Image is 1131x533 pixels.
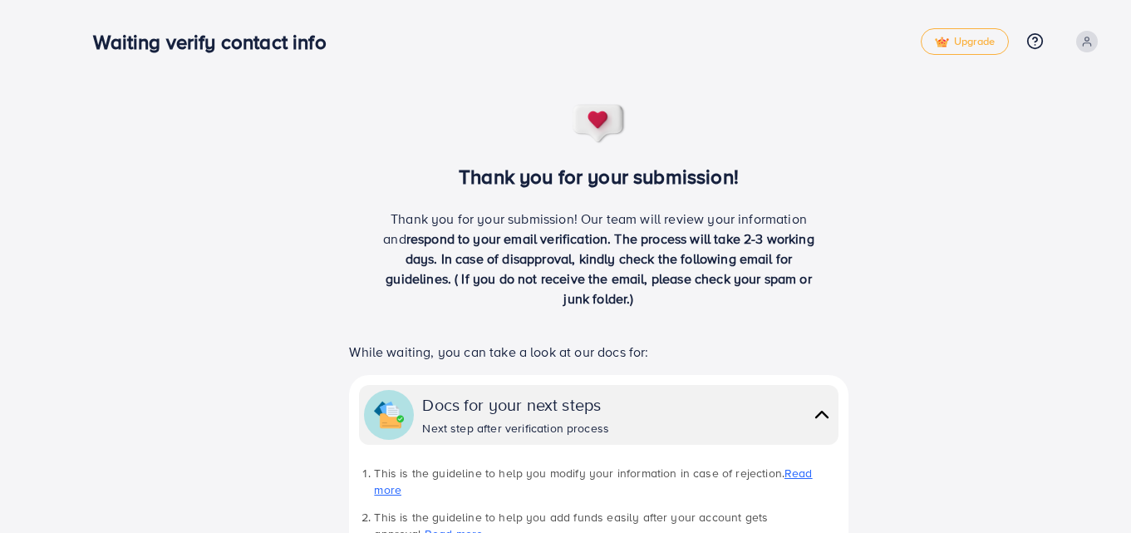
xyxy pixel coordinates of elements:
[349,342,848,362] p: While waiting, you can take a look at our docs for:
[921,28,1009,55] a: tickUpgrade
[377,209,821,308] p: Thank you for your submission! Our team will review your information and
[386,229,814,308] span: respond to your email verification. The process will take 2-3 working days. In case of disapprova...
[374,400,404,430] img: collapse
[93,30,339,54] h3: Waiting verify contact info
[422,420,609,437] div: Next step after verification process
[810,402,833,427] img: collapse
[935,37,949,48] img: tick
[422,392,609,417] div: Docs for your next steps
[572,103,627,145] img: success
[935,36,995,48] span: Upgrade
[322,165,876,189] h3: Thank you for your submission!
[374,465,838,499] li: This is the guideline to help you modify your information in case of rejection.
[374,465,812,498] a: Read more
